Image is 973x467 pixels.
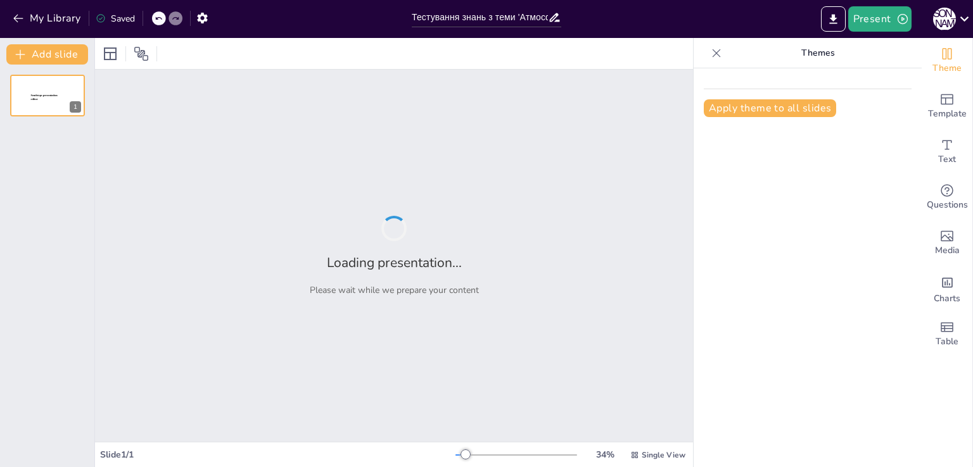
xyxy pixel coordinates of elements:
span: Media [935,244,960,258]
span: Table [936,335,958,349]
button: Apply theme to all slides [704,99,836,117]
button: Present [848,6,912,32]
span: Charts [934,292,960,306]
div: Add a table [922,311,972,357]
span: Position [134,46,149,61]
div: 1 [10,75,85,116]
div: Saved [96,13,135,25]
button: My Library [10,8,86,28]
span: Theme [932,61,962,75]
div: Change the overall theme [922,38,972,84]
h2: Loading presentation... [327,254,462,271]
div: Add text boxes [922,129,972,175]
button: Add slide [6,44,88,65]
input: Insert title [412,8,548,27]
div: 1 [70,101,81,113]
div: [PERSON_NAME] [933,8,956,30]
span: Template [928,107,967,121]
span: Single View [642,450,685,460]
button: Export to PowerPoint [821,6,846,32]
button: [PERSON_NAME] [933,6,956,32]
div: Add charts and graphs [922,266,972,311]
div: Add ready made slides [922,84,972,129]
span: Sendsteps presentation editor [31,94,58,101]
p: Themes [727,38,909,68]
div: Get real-time input from your audience [922,175,972,220]
div: Add images, graphics, shapes or video [922,220,972,266]
div: 34 % [590,449,620,461]
span: Questions [927,198,968,212]
div: Layout [100,44,120,64]
p: Please wait while we prepare your content [310,284,479,296]
span: Text [938,153,956,166]
div: Slide 1 / 1 [100,449,455,461]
